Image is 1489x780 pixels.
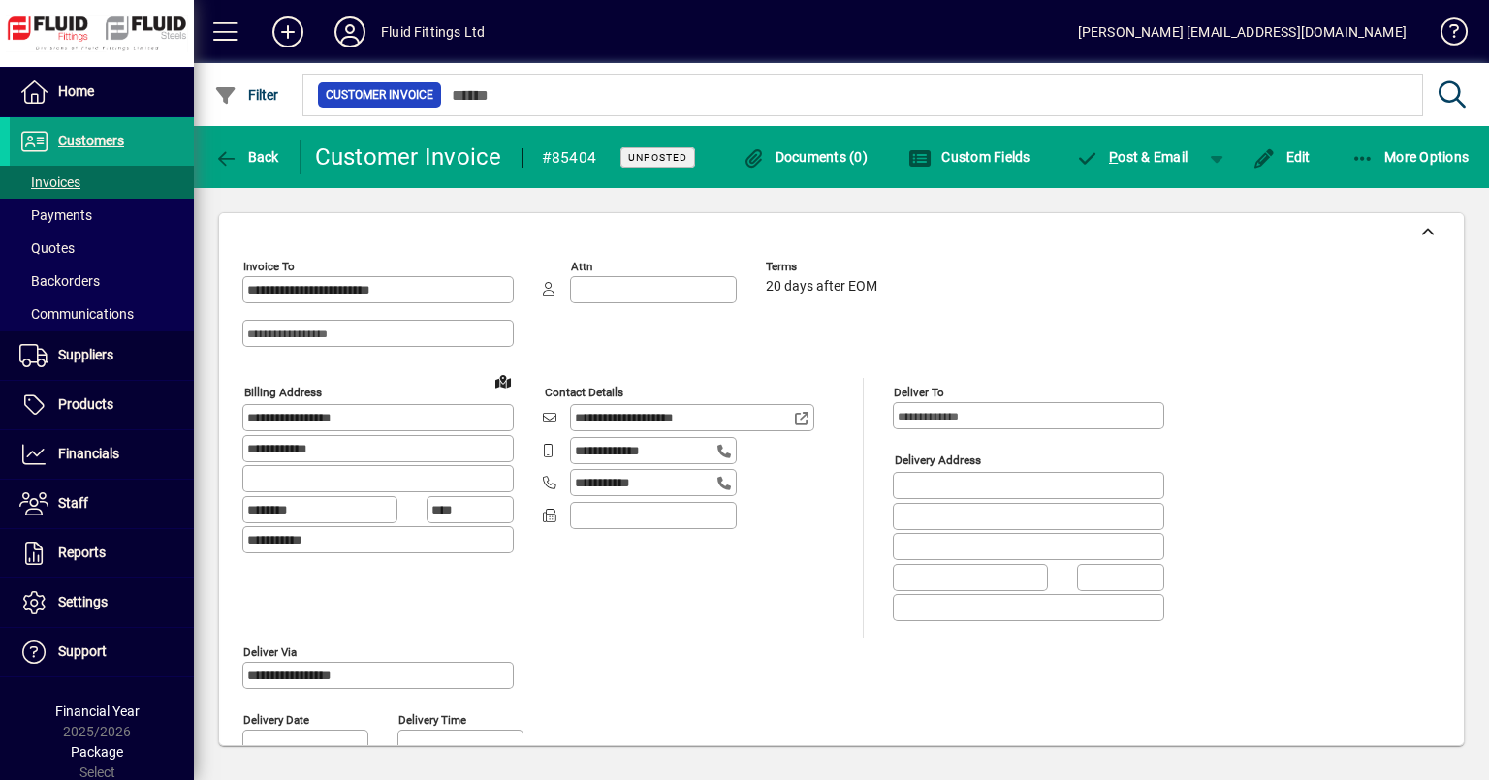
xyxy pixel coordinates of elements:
span: Customers [58,133,124,148]
a: Invoices [10,166,194,199]
span: Financial Year [55,703,140,719]
span: Communications [19,306,134,322]
a: Products [10,381,194,429]
span: Settings [58,594,108,609]
span: Customer Invoice [326,85,433,105]
span: Unposted [628,151,687,164]
span: Suppliers [58,347,113,362]
span: Reports [58,545,106,560]
span: Staff [58,495,88,511]
span: Terms [766,261,882,273]
span: ost & Email [1076,149,1188,165]
span: Quotes [19,240,75,256]
button: Post & Email [1066,140,1198,174]
span: Package [71,744,123,760]
span: Products [58,396,113,412]
span: Support [58,643,107,659]
span: Financials [58,446,119,461]
a: Payments [10,199,194,232]
div: #85404 [542,142,597,173]
button: Add [257,15,319,49]
mat-label: Attn [571,260,592,273]
span: Invoices [19,174,80,190]
button: Custom Fields [903,140,1035,174]
span: More Options [1351,149,1470,165]
a: Backorders [10,265,194,297]
div: Customer Invoice [315,141,502,172]
span: Home [58,83,94,99]
span: 20 days after EOM [766,279,877,295]
mat-label: Delivery date [243,712,309,726]
mat-label: Invoice To [243,260,295,273]
button: More Options [1346,140,1474,174]
app-page-header-button: Back [194,140,301,174]
div: [PERSON_NAME] [EMAIL_ADDRESS][DOMAIN_NAME] [1078,16,1407,47]
button: Documents (0) [737,140,872,174]
button: Filter [209,78,284,112]
a: Settings [10,578,194,627]
button: Profile [319,15,381,49]
span: Backorders [19,273,100,289]
button: Back [209,140,284,174]
mat-label: Deliver via [243,644,297,658]
a: View on map [488,365,519,396]
a: Quotes [10,232,194,265]
span: Filter [214,87,279,103]
a: Support [10,628,194,676]
span: Documents (0) [742,149,868,165]
div: Fluid Fittings Ltd [381,16,485,47]
span: Back [214,149,279,165]
mat-label: Deliver To [894,386,944,399]
a: Financials [10,430,194,479]
button: Edit [1248,140,1315,174]
span: P [1109,149,1118,165]
mat-label: Delivery time [398,712,466,726]
a: Reports [10,529,194,577]
span: Edit [1252,149,1311,165]
a: Suppliers [10,331,194,380]
span: Custom Fields [908,149,1030,165]
a: Knowledge Base [1426,4,1465,67]
a: Home [10,68,194,116]
span: Payments [19,207,92,223]
a: Communications [10,297,194,330]
a: Staff [10,480,194,528]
